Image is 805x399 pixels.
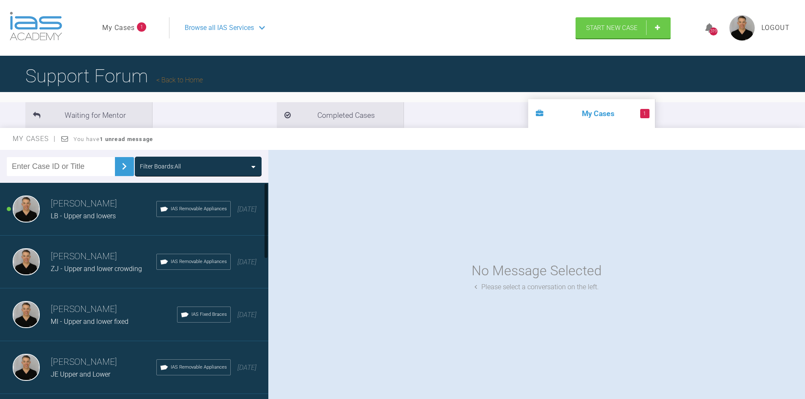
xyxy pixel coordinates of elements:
img: profile.png [729,15,755,41]
input: Enter Case ID or Title [7,157,115,176]
img: chevronRight.28bd32b0.svg [117,160,131,173]
a: My Cases [102,22,135,33]
strong: 1 unread message [100,136,153,142]
span: Start New Case [586,24,638,32]
span: [DATE] [237,258,257,266]
a: Back to Home [156,76,203,84]
span: LB - Upper and lowers [51,212,116,220]
h3: [PERSON_NAME] [51,302,177,317]
span: [DATE] [237,311,257,319]
span: Browse all IAS Services [185,22,254,33]
h3: [PERSON_NAME] [51,197,156,211]
span: IAS Removable Appliances [171,258,227,266]
span: JE Upper and Lower [51,370,110,378]
img: Stephen McCrory [13,301,40,328]
div: 319 [709,27,718,35]
span: IAS Removable Appliances [171,364,227,371]
span: ZJ - Upper and lower crowding [51,265,142,273]
a: Logout [761,22,790,33]
li: Completed Cases [277,102,404,128]
div: Please select a conversation on the left. [475,282,599,293]
li: My Cases [528,99,655,128]
img: Stephen McCrory [13,195,40,223]
div: Filter Boards: All [140,162,181,171]
span: My Cases [13,135,56,143]
span: IAS Removable Appliances [171,205,227,213]
h3: [PERSON_NAME] [51,250,156,264]
div: No Message Selected [472,260,602,282]
img: Stephen McCrory [13,248,40,275]
span: 1 [137,22,146,32]
img: Stephen McCrory [13,354,40,381]
a: Start New Case [576,17,671,38]
h1: Support Forum [25,61,203,91]
span: MI - Upper and lower fixed [51,318,128,326]
span: IAS Fixed Braces [191,311,227,318]
span: [DATE] [237,205,257,213]
li: Waiting for Mentor [25,102,152,128]
h3: [PERSON_NAME] [51,355,156,369]
span: [DATE] [237,364,257,372]
span: You have [74,136,153,142]
img: logo-light.3e3ef733.png [10,12,62,41]
span: 1 [640,109,649,118]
